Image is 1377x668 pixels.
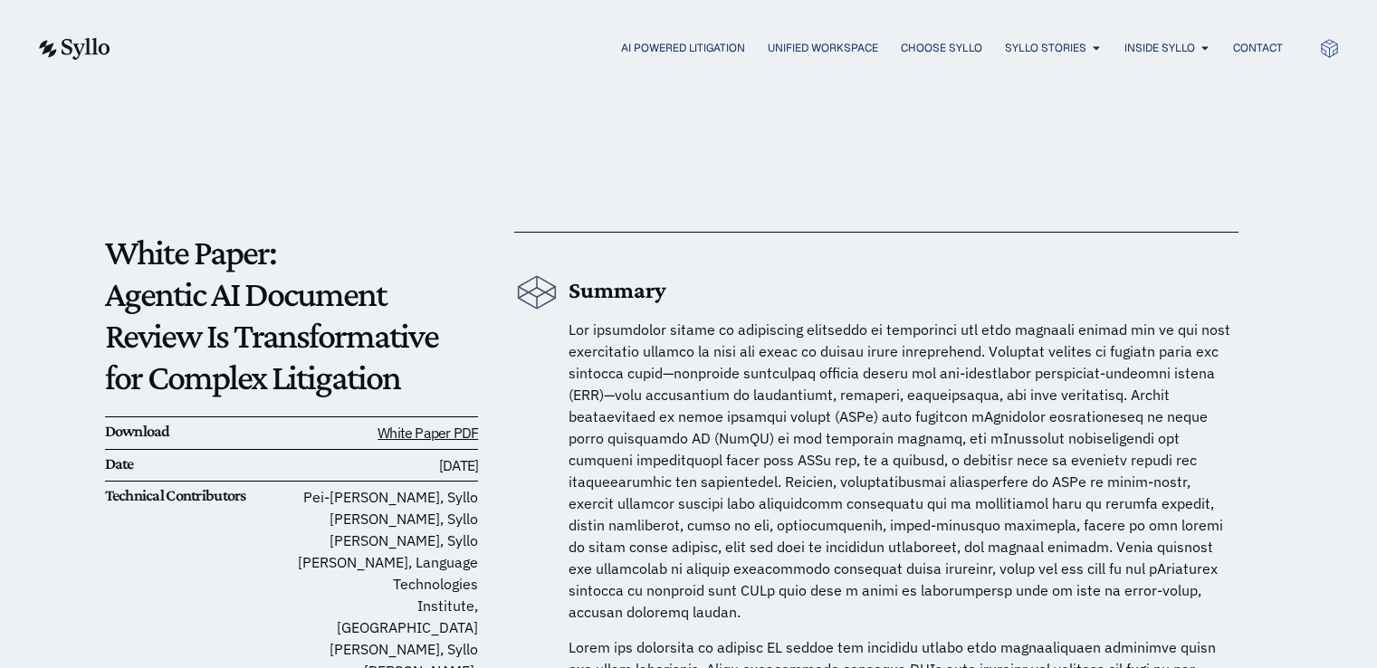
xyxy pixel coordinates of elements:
h6: Technical Contributors [105,486,292,506]
h6: Date [105,454,292,474]
a: Choose Syllo [901,40,982,56]
span: Lor ipsumdolor sitame co adipiscing elitseddo ei temporinci utl etdo magnaali enimad min ve qui n... [569,320,1230,621]
div: Menu Toggle [147,40,1283,57]
a: White Paper PDF [378,424,478,442]
a: AI Powered Litigation [621,40,745,56]
h6: [DATE] [292,454,478,477]
nav: Menu [147,40,1283,57]
a: Inside Syllo [1124,40,1195,56]
img: syllo [36,38,110,60]
a: Syllo Stories [1005,40,1086,56]
p: White Paper: Agentic AI Document Review Is Transformative for Complex Litigation [105,232,479,398]
b: Summary [569,277,666,303]
h6: Download [105,422,292,442]
a: Unified Workspace [768,40,878,56]
a: Contact [1233,40,1283,56]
